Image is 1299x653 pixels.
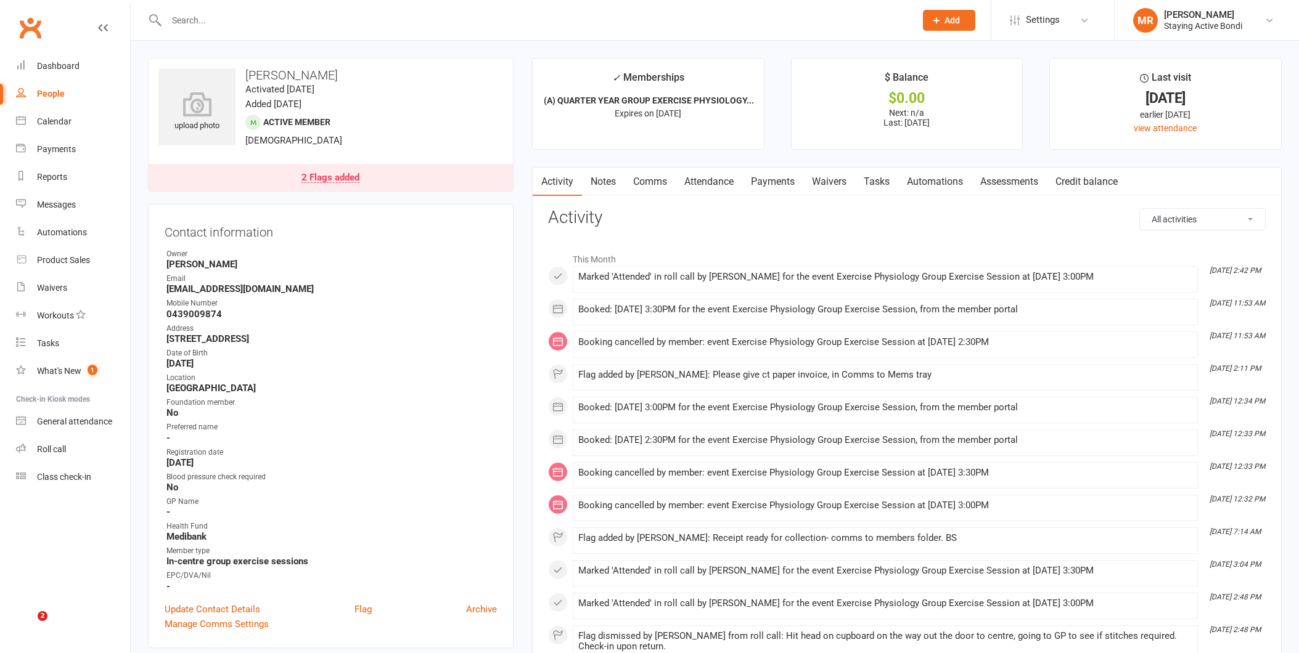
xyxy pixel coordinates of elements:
[166,383,497,394] strong: [GEOGRAPHIC_DATA]
[16,191,130,219] a: Messages
[923,10,975,31] button: Add
[1210,397,1265,405] i: [DATE] 12:34 PM
[625,168,676,196] a: Comms
[16,136,130,163] a: Payments
[166,372,497,384] div: Location
[166,432,497,444] strong: -
[615,108,681,118] span: Expires on [DATE]
[158,68,503,82] h3: [PERSON_NAME]
[742,168,803,196] a: Payments
[37,366,81,376] div: What's New
[533,168,582,196] a: Activity
[1210,331,1265,340] i: [DATE] 11:53 AM
[578,304,1192,315] div: Booked: [DATE] 3:30PM for the event Exercise Physiology Group Exercise Session, from the member p...
[803,108,1012,128] p: Next: n/a Last: [DATE]
[855,168,898,196] a: Tasks
[166,333,497,344] strong: [STREET_ADDRESS]
[37,200,76,209] div: Messages
[578,566,1192,576] div: Marked 'Attended' in roll call by [PERSON_NAME] for the event Exercise Physiology Group Exercise ...
[1164,9,1242,20] div: [PERSON_NAME]
[1140,70,1191,92] div: Last visit
[166,556,497,567] strong: In-centre group exercise sessions
[166,521,497,532] div: Health Fund
[578,631,1192,652] div: Flag dismissed by [PERSON_NAME] from roll call: Hit head on cupboard on the way out the door to c...
[1210,625,1261,634] i: [DATE] 2:48 PM
[263,117,330,127] span: Active member
[166,447,497,458] div: Registration date
[16,219,130,246] a: Automations
[163,12,907,29] input: Search...
[37,338,59,348] div: Tasks
[37,444,66,454] div: Roll call
[166,283,497,294] strong: [EMAIL_ADDRESS][DOMAIN_NAME]
[15,12,46,43] a: Clubworx
[898,168,972,196] a: Automations
[245,135,342,146] span: [DEMOGRAPHIC_DATA]
[1210,593,1261,601] i: [DATE] 2:48 PM
[245,84,314,95] time: Activated [DATE]
[166,482,497,493] strong: No
[166,457,497,468] strong: [DATE]
[578,500,1192,511] div: Booking cancelled by member: event Exercise Physiology Group Exercise Session at [DATE] 3:00PM
[16,52,130,80] a: Dashboard
[37,283,67,293] div: Waivers
[16,246,130,274] a: Product Sales
[37,227,87,237] div: Automations
[166,407,497,418] strong: No
[166,248,497,260] div: Owner
[544,95,754,105] strong: (A) QUARTER YEAR GROUP EXERCISE PHYSIOLOGY...
[16,163,130,191] a: Reports
[165,602,260,617] a: Update Contact Details
[1133,8,1158,33] div: MR
[16,408,130,436] a: General attendance kiosk mode
[16,463,130,491] a: Class kiosk mode
[578,533,1192,543] div: Flag added by [PERSON_NAME]: Receipt ready for collection- comms to members folder. BS
[301,173,359,183] div: 2 Flags added
[166,496,497,508] div: GP Name
[1210,429,1265,438] i: [DATE] 12:33 PM
[165,221,497,239] h3: Contact information
[578,402,1192,413] div: Booked: [DATE] 3:00PM for the event Exercise Physiology Group Exercise Session, from the member p...
[548,246,1266,266] li: This Month
[166,570,497,582] div: EPC/DVA/Nil
[37,61,80,71] div: Dashboard
[245,99,301,110] time: Added [DATE]
[1210,527,1261,536] i: [DATE] 7:14 AM
[166,358,497,369] strong: [DATE]
[166,347,497,359] div: Date of Birth
[37,89,65,99] div: People
[578,337,1192,347] div: Booking cancelled by member: event Exercise Physiology Group Exercise Session at [DATE] 2:30PM
[16,330,130,357] a: Tasks
[578,598,1192,609] div: Marked 'Attended' in roll call by [PERSON_NAME] for the event Exercise Physiology Group Exercise ...
[1210,462,1265,471] i: [DATE] 12:33 PM
[16,108,130,136] a: Calendar
[37,416,112,426] div: General attendance
[166,323,497,335] div: Address
[37,144,76,154] div: Payments
[466,602,497,617] a: Archive
[578,435,1192,445] div: Booked: [DATE] 2:30PM for the event Exercise Physiology Group Exercise Session, from the member p...
[37,255,90,265] div: Product Sales
[16,274,130,302] a: Waivers
[803,92,1012,105] div: $0.00
[37,116,72,126] div: Calendar
[166,273,497,285] div: Email
[37,172,67,182] div: Reports
[166,581,497,592] strong: -
[166,531,497,542] strong: Medibank
[166,309,497,320] strong: 0439009874
[548,208,1266,227] h3: Activity
[582,168,625,196] a: Notes
[158,92,236,132] div: upload photo
[1026,6,1060,34] span: Settings
[1210,495,1265,503] i: [DATE] 12:32 PM
[16,302,130,330] a: Workouts
[12,611,42,641] iframe: Intercom live chat
[166,298,497,309] div: Mobile Number
[38,611,47,621] span: 2
[578,468,1192,478] div: Booking cancelled by member: event Exercise Physiology Group Exercise Session at [DATE] 3:30PM
[165,617,269,631] a: Manage Comms Settings
[972,168,1047,196] a: Assessments
[16,80,130,108] a: People
[1210,266,1261,275] i: [DATE] 2:42 PM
